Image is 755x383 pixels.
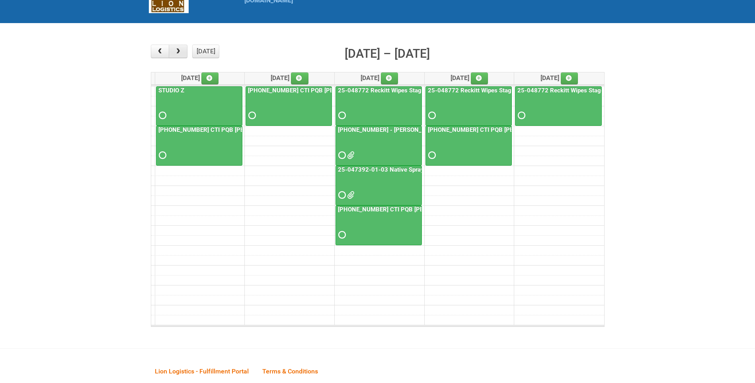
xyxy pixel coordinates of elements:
[159,113,164,118] span: Requested
[425,86,512,126] a: 25-048772 Reckitt Wipes Stage 4 - blinding/labeling day
[338,232,344,238] span: Requested
[518,113,523,118] span: Requested
[426,126,612,133] a: [PHONE_NUMBER] CTI PQB [PERSON_NAME] Real US - blinding day
[338,113,344,118] span: Requested
[428,113,434,118] span: Requested
[361,74,398,82] span: [DATE]
[336,87,493,94] a: 25-048772 Reckitt Wipes Stage 4 - blinding/labeling day
[381,72,398,84] a: Add an event
[248,113,254,118] span: Requested
[336,205,422,245] a: [PHONE_NUMBER] CTI PQB [PERSON_NAME] Real US - blinding day
[515,86,602,126] a: 25-048772 Reckitt Wipes Stage 4 - blinding/labeling day
[428,152,434,158] span: Requested
[347,152,353,158] span: JNF.DOC MDN (2).xlsx MDN.xlsx
[540,74,578,82] span: [DATE]
[246,87,432,94] a: [PHONE_NUMBER] CTI PQB [PERSON_NAME] Real US - blinding day
[157,126,343,133] a: [PHONE_NUMBER] CTI PQB [PERSON_NAME] Real US - blinding day
[271,74,308,82] span: [DATE]
[157,87,186,94] a: STUDIO Z
[347,192,353,198] span: 25-047392-01-03 JNF.DOC 25-047392-01-03 - MDN.xlsx
[246,86,332,126] a: [PHONE_NUMBER] CTI PQB [PERSON_NAME] Real US - blinding day
[192,45,219,58] button: [DATE]
[155,367,249,375] span: Lion Logistics - Fulfillment Portal
[471,72,488,84] a: Add an event
[516,87,672,94] a: 25-048772 Reckitt Wipes Stage 4 - blinding/labeling day
[336,166,422,205] a: 25-047392-01-03 Native Spray Rapid Response
[291,72,308,84] a: Add an event
[262,367,318,375] span: Terms & Conditions
[336,126,422,166] a: [PHONE_NUMBER] - [PERSON_NAME] UFC CUT US
[451,74,488,82] span: [DATE]
[336,206,522,213] a: [PHONE_NUMBER] CTI PQB [PERSON_NAME] Real US - blinding day
[338,192,344,198] span: Requested
[201,72,219,84] a: Add an event
[336,166,470,173] a: 25-047392-01-03 Native Spray Rapid Response
[561,72,578,84] a: Add an event
[426,87,583,94] a: 25-048772 Reckitt Wipes Stage 4 - blinding/labeling day
[159,152,164,158] span: Requested
[336,86,422,126] a: 25-048772 Reckitt Wipes Stage 4 - blinding/labeling day
[156,126,242,166] a: [PHONE_NUMBER] CTI PQB [PERSON_NAME] Real US - blinding day
[156,86,242,126] a: STUDIO Z
[345,45,430,63] h2: [DATE] – [DATE]
[338,152,344,158] span: Requested
[181,74,219,82] span: [DATE]
[425,126,512,166] a: [PHONE_NUMBER] CTI PQB [PERSON_NAME] Real US - blinding day
[336,126,476,133] a: [PHONE_NUMBER] - [PERSON_NAME] UFC CUT US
